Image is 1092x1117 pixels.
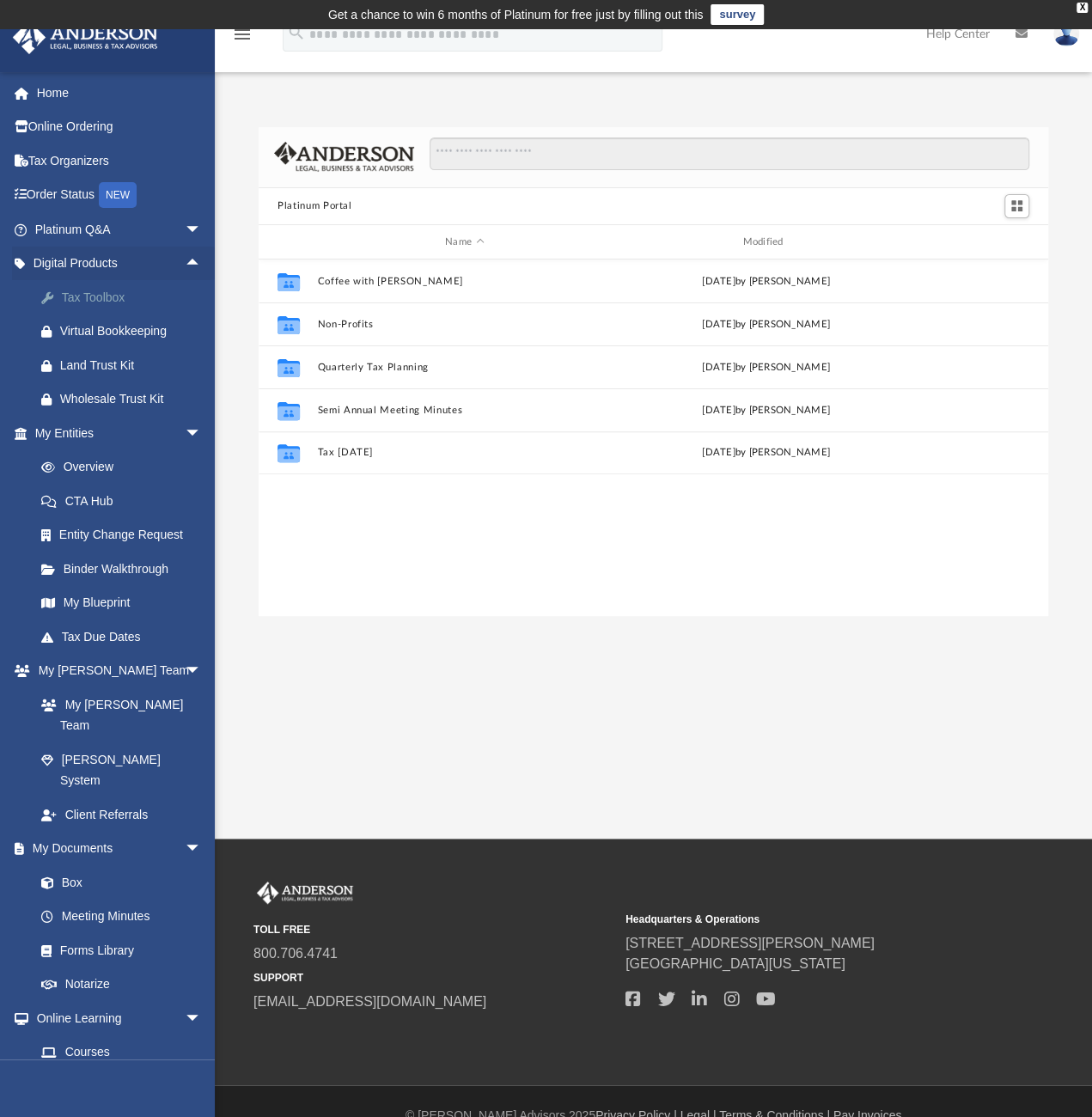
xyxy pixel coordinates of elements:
[1053,21,1079,46] img: User Pic
[625,956,845,971] a: [GEOGRAPHIC_DATA][US_STATE]
[12,110,228,144] a: Online Ordering
[232,24,253,45] i: menu
[99,182,137,208] div: NEW
[619,274,912,290] div: [DATE] by [PERSON_NAME]
[253,922,613,937] small: TOLL FREE
[24,742,219,797] a: [PERSON_NAME] System
[12,178,228,213] a: Order StatusNEW
[185,247,219,282] span: arrow_drop_up
[253,946,338,961] a: 800.706.4741
[318,319,612,330] button: Non-Profits
[317,235,612,250] div: Name
[920,235,1040,250] div: id
[619,317,912,333] div: [DATE] by [PERSON_NAME]
[430,137,1029,170] input: Search files and folders
[253,994,486,1009] a: [EMAIL_ADDRESS][DOMAIN_NAME]
[711,4,764,25] a: survey
[24,933,210,967] a: Forms Library
[24,518,228,552] a: Entity Change Request
[259,259,1048,616] div: grid
[12,76,228,110] a: Home
[24,620,228,654] a: Tax Due Dates
[8,21,163,54] img: Anderson Advisors Platinum Portal
[619,235,913,250] div: Modified
[185,212,219,247] span: arrow_drop_down
[1004,194,1030,218] button: Switch to Grid View
[24,280,228,314] a: Tax Toolbox
[24,687,210,742] a: My [PERSON_NAME] Team
[287,23,306,42] i: search
[12,247,228,281] a: Digital Productsarrow_drop_up
[12,654,219,688] a: My [PERSON_NAME] Teamarrow_drop_down
[12,416,228,450] a: My Entitiesarrow_drop_down
[12,143,228,178] a: Tax Organizers
[12,1001,219,1035] a: Online Learningarrow_drop_down
[185,416,219,451] span: arrow_drop_down
[253,882,357,904] img: Anderson Advisors Platinum Portal
[1077,3,1088,13] div: close
[24,900,219,934] a: Meeting Minutes
[24,586,219,620] a: My Blueprint
[24,967,219,1002] a: Notarize
[24,865,210,900] a: Box
[318,276,612,287] button: Coffee with [PERSON_NAME]
[619,403,912,418] div: [DATE] by [PERSON_NAME]
[24,797,219,832] a: Client Referrals
[24,552,228,586] a: Binder Walkthrough
[625,912,985,927] small: Headquarters & Operations
[278,198,352,214] button: Platinum Portal
[619,446,912,461] div: [DATE] by [PERSON_NAME]
[24,314,228,349] a: Virtual Bookkeeping
[24,382,228,417] a: Wholesale Trust Kit
[60,388,206,410] div: Wholesale Trust Kit
[12,212,228,247] a: Platinum Q&Aarrow_drop_down
[266,235,309,250] div: id
[185,654,219,689] span: arrow_drop_down
[60,320,206,342] div: Virtual Bookkeeping
[232,33,253,45] a: menu
[318,405,612,416] button: Semi Annual Meeting Minutes
[318,362,612,373] button: Quarterly Tax Planning
[24,348,228,382] a: Land Trust Kit
[185,832,219,867] span: arrow_drop_down
[253,970,613,986] small: SUPPORT
[60,287,206,308] div: Tax Toolbox
[60,355,206,376] div: Land Trust Kit
[619,360,912,375] div: [DATE] by [PERSON_NAME]
[12,832,219,866] a: My Documentsarrow_drop_down
[24,1035,219,1070] a: Courses
[185,1001,219,1036] span: arrow_drop_down
[318,448,612,459] button: Tax [DATE]
[24,450,228,485] a: Overview
[24,484,228,518] a: CTA Hub
[625,936,875,950] a: [STREET_ADDRESS][PERSON_NAME]
[328,4,704,25] div: Get a chance to win 6 months of Platinum for free just by filling out this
